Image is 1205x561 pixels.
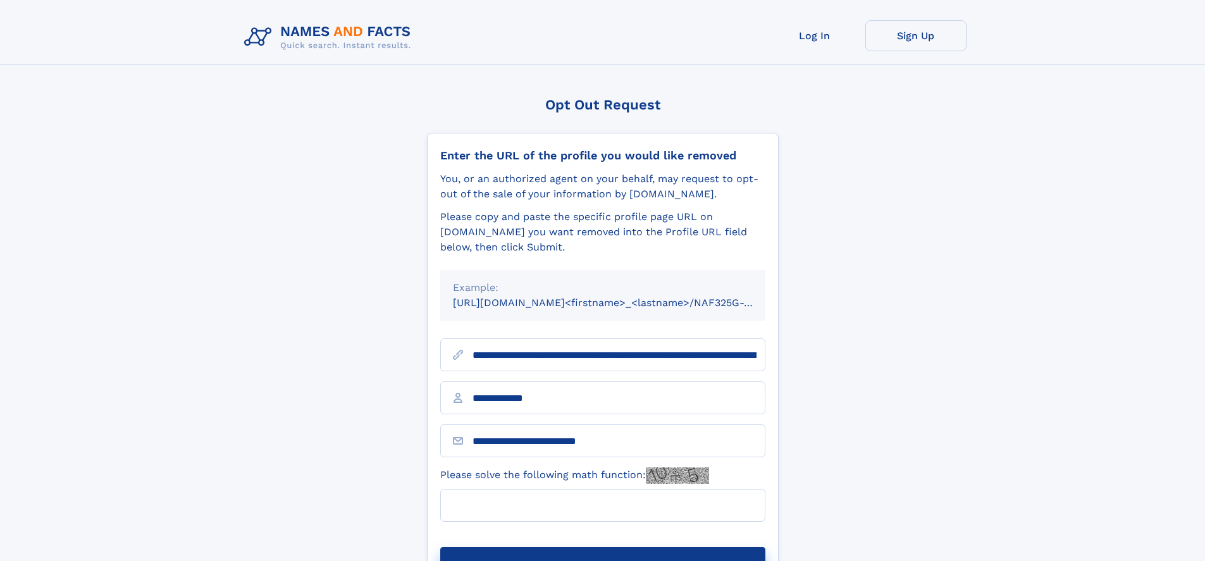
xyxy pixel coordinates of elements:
[440,171,765,202] div: You, or an authorized agent on your behalf, may request to opt-out of the sale of your informatio...
[440,149,765,163] div: Enter the URL of the profile you would like removed
[239,20,421,54] img: Logo Names and Facts
[440,467,709,484] label: Please solve the following math function:
[865,20,967,51] a: Sign Up
[453,297,789,309] small: [URL][DOMAIN_NAME]<firstname>_<lastname>/NAF325G-xxxxxxxx
[764,20,865,51] a: Log In
[453,280,753,295] div: Example:
[427,97,779,113] div: Opt Out Request
[440,209,765,255] div: Please copy and paste the specific profile page URL on [DOMAIN_NAME] you want removed into the Pr...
